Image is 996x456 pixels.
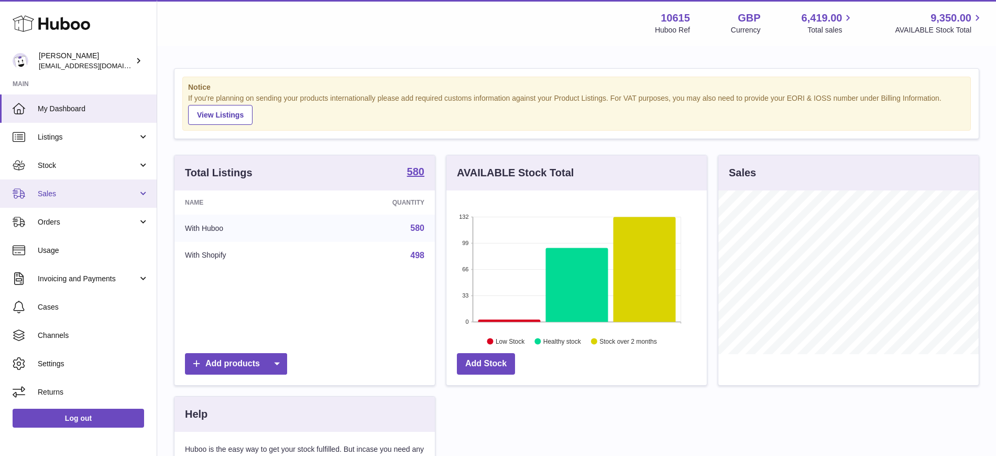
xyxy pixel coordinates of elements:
[38,161,138,171] span: Stock
[802,11,855,35] a: 6,419.00 Total sales
[38,331,149,341] span: Channels
[38,104,149,114] span: My Dashboard
[807,25,854,35] span: Total sales
[895,11,983,35] a: 9,350.00 AVAILABLE Stock Total
[38,189,138,199] span: Sales
[38,132,138,142] span: Listings
[13,409,144,428] a: Log out
[13,53,28,69] img: fulfillment@fable.com
[802,11,842,25] span: 6,419.00
[661,11,690,25] strong: 10615
[895,25,983,35] span: AVAILABLE Stock Total
[39,51,133,71] div: [PERSON_NAME]
[38,246,149,256] span: Usage
[38,274,138,284] span: Invoicing and Payments
[38,217,138,227] span: Orders
[655,25,690,35] div: Huboo Ref
[38,302,149,312] span: Cases
[931,11,971,25] span: 9,350.00
[38,359,149,369] span: Settings
[738,11,760,25] strong: GBP
[38,387,149,397] span: Returns
[39,61,154,70] span: [EMAIL_ADDRESS][DOMAIN_NAME]
[731,25,761,35] div: Currency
